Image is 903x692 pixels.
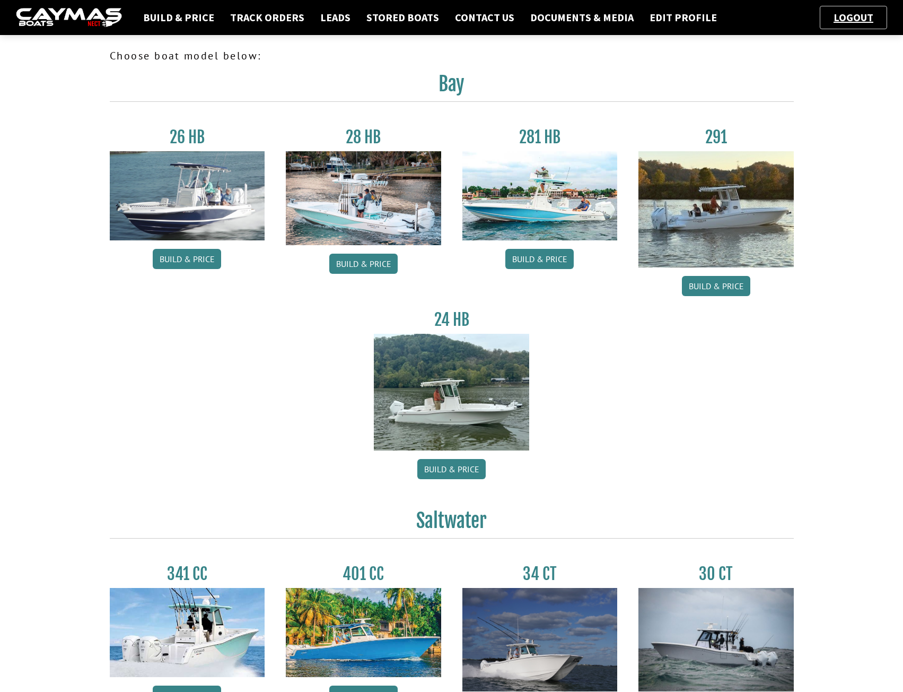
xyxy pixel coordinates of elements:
[638,127,794,147] h3: 291
[286,564,441,584] h3: 401 CC
[315,11,356,24] a: Leads
[638,564,794,584] h3: 30 CT
[638,588,794,691] img: 30_CT_photo_shoot_for_caymas_connect.jpg
[417,459,486,479] a: Build & Price
[110,72,794,102] h2: Bay
[462,564,618,584] h3: 34 CT
[153,249,221,269] a: Build & Price
[110,509,794,539] h2: Saltwater
[329,254,398,274] a: Build & Price
[361,11,444,24] a: Stored Boats
[286,127,441,147] h3: 28 HB
[462,588,618,691] img: Caymas_34_CT_pic_1.jpg
[682,276,750,296] a: Build & Price
[828,11,879,24] a: Logout
[638,151,794,267] img: 291_Thumbnail.jpg
[110,151,265,240] img: 26_new_photo_resized.jpg
[374,334,529,450] img: 24_HB_thumbnail.jpg
[110,588,265,677] img: 341CC-thumbjpg.jpg
[16,8,122,28] img: caymas-dealer-connect-2ed40d3bc7270c1d8d7ffb4b79bf05adc795679939227970def78ec6f6c03838.gif
[450,11,520,24] a: Contact Us
[110,564,265,584] h3: 341 CC
[525,11,639,24] a: Documents & Media
[505,249,574,269] a: Build & Price
[462,151,618,240] img: 28-hb-twin.jpg
[286,588,441,677] img: 401CC_thumb.pg.jpg
[110,48,794,64] p: Choose boat model below:
[644,11,722,24] a: Edit Profile
[138,11,220,24] a: Build & Price
[374,310,529,330] h3: 24 HB
[225,11,310,24] a: Track Orders
[110,127,265,147] h3: 26 HB
[462,127,618,147] h3: 281 HB
[286,151,441,245] img: 28_hb_thumbnail_for_caymas_connect.jpg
